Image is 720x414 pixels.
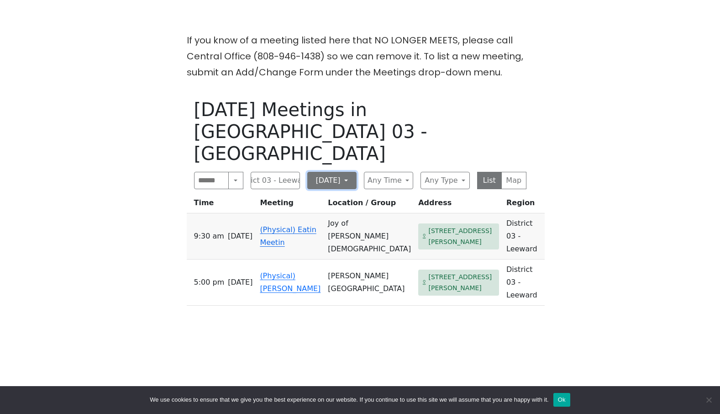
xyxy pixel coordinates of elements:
td: District 03 - Leeward [503,260,545,306]
span: [STREET_ADDRESS][PERSON_NAME] [429,225,496,248]
th: Meeting [256,196,324,213]
a: (Physical) Eatin Meetin [260,225,316,247]
button: [DATE] [307,172,357,189]
td: Joy of [PERSON_NAME][DEMOGRAPHIC_DATA] [324,213,415,260]
button: Any Type [420,172,470,189]
button: List [477,172,502,189]
td: District 03 - Leeward [503,213,545,260]
span: 5:00 PM [194,276,225,289]
th: Location / Group [324,196,415,213]
h1: [DATE] Meetings in [GEOGRAPHIC_DATA] 03 - [GEOGRAPHIC_DATA] [194,99,526,165]
span: No [704,395,713,404]
button: Search [228,172,243,189]
td: [PERSON_NAME][GEOGRAPHIC_DATA] [324,260,415,306]
button: Map [501,172,526,189]
span: [DATE] [228,276,252,289]
th: Region [503,196,545,213]
p: If you know of a meeting listed here that NO LONGER MEETS, please call Central Office (808-946-14... [187,32,534,80]
span: We use cookies to ensure that we give you the best experience on our website. If you continue to ... [150,395,548,404]
th: Time [187,196,257,213]
span: [STREET_ADDRESS][PERSON_NAME] [429,271,496,294]
span: 9:30 AM [194,230,224,243]
button: District 03 - Leeward [251,172,300,189]
button: Any Time [364,172,413,189]
button: Ok [553,393,570,407]
th: Address [415,196,503,213]
span: [DATE] [228,230,252,243]
input: Search [194,172,229,189]
a: (Physical) [PERSON_NAME] [260,271,321,293]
